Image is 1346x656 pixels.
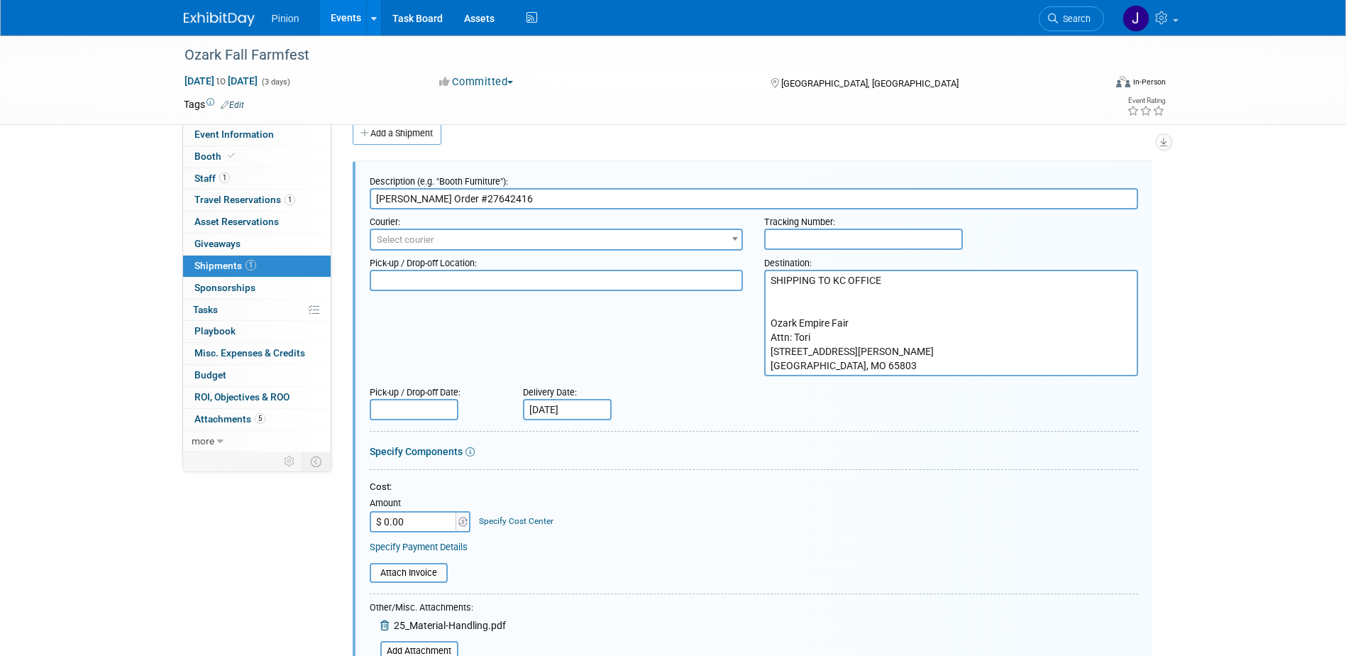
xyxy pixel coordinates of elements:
span: to [214,75,228,87]
span: [DATE] [DATE] [184,75,258,87]
textarea: Ozark Empire Fair Attn: Tori [STREET_ADDRESS][PERSON_NAME] [GEOGRAPHIC_DATA], MO 65803 [764,270,1138,376]
span: Pinion [272,13,299,24]
span: Sponsorships [194,282,255,293]
a: Playbook [183,321,331,342]
span: [GEOGRAPHIC_DATA], [GEOGRAPHIC_DATA] [781,78,959,89]
span: Travel Reservations [194,194,295,205]
a: Budget [183,365,331,386]
a: Shipments1 [183,256,331,277]
span: Budget [194,369,226,381]
body: Rich Text Area. Press ALT-0 for help. [8,6,748,75]
div: Courier: [370,209,744,229]
span: ROI, Objectives & ROO [194,391,289,403]
div: Pick-up / Drop-off Date: [370,380,502,399]
a: Booth [183,146,331,168]
div: Ozark Fall Farmfest [180,43,1083,68]
span: (3 days) [260,77,290,87]
span: more [192,435,214,447]
img: Format-Inperson.png [1116,76,1130,87]
span: Staff [194,173,230,184]
a: Specify Cost Center [479,516,553,526]
a: Search [1039,6,1104,31]
span: Giveaways [194,238,241,249]
div: Pick-up / Drop-off Location: [370,251,744,270]
a: Misc. Expenses & Credits [183,343,331,364]
span: Asset Reservations [194,216,279,227]
a: Attachments5 [183,409,331,430]
div: Delivery Date: [523,380,699,399]
a: Staff1 [183,168,331,190]
td: Tags [184,97,244,111]
a: Giveaways [183,234,331,255]
img: ExhibitDay [184,12,255,26]
a: Sponsorships [183,278,331,299]
span: Attachments [194,413,265,425]
i: Booth reservation complete [228,152,235,160]
a: Specify Components [370,446,463,457]
a: Travel Reservations1 [183,190,331,211]
a: Add a Shipment [353,122,441,145]
span: Misc. Expenses & Credits [194,347,305,359]
span: 1 [219,173,230,183]
div: Cost: [370,481,1138,494]
td: Toggle Event Tabs [302,452,331,471]
span: 1 [246,260,256,270]
a: Tasks [183,300,331,321]
a: Asset Reservations [183,212,331,233]
div: Other/Misc. Attachments: [370,601,506,618]
p: Must be received by 9/26 Email to [PERSON_NAME] [PERSON_NAME][EMAIL_ADDRESS][DOMAIN_NAME] [9,6,747,75]
span: Event Information [194,129,274,140]
span: Select courier [377,234,434,245]
div: In-Person [1132,77,1166,87]
a: ROI, Objectives & ROO [183,387,331,408]
div: Destination: [764,251,1138,270]
a: Event Information [183,124,331,146]
td: Personalize Event Tab Strip [277,452,302,471]
div: Amount [370,497,473,511]
a: more [183,431,331,452]
span: Shipments [194,260,256,271]
a: Edit [221,100,244,110]
span: Booth [194,151,238,162]
button: Committed [434,75,519,89]
span: 25_Material-Handling.pdf [394,620,506,631]
div: Description (e.g. "Booth Furniture"): [370,169,1138,188]
span: 5 [255,413,265,424]
span: Tasks [193,304,218,315]
span: Search [1058,13,1091,24]
a: Specify Payment Details [370,542,468,552]
div: Event Rating [1127,97,1165,104]
img: Jennifer Plumisto [1122,5,1149,32]
span: 1 [285,195,295,205]
span: Playbook [194,325,236,337]
div: Event Format [1020,74,1166,95]
div: Tracking Number: [764,209,1138,229]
